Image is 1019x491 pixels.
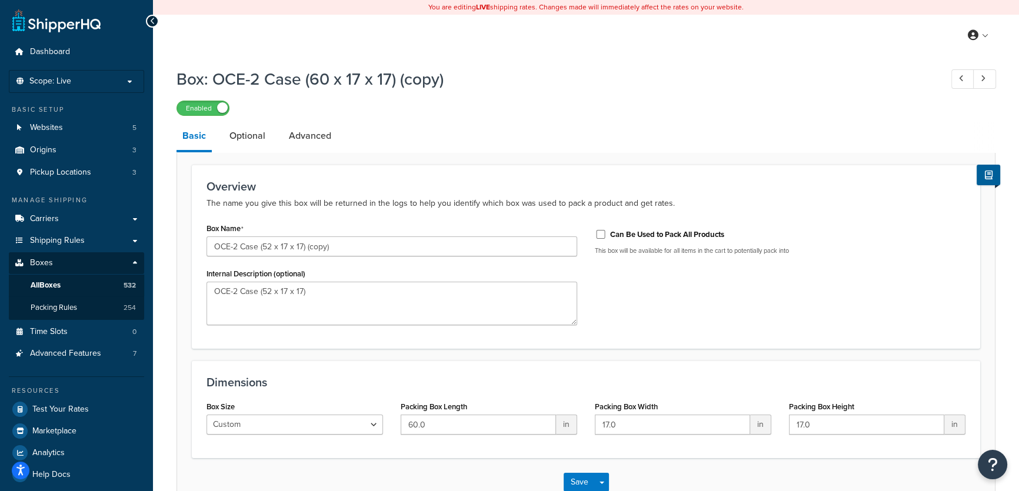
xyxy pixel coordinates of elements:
a: Optional [224,122,271,150]
span: 532 [124,280,136,290]
span: in [556,415,577,435]
span: Origins [30,145,56,155]
a: Packing Rules254 [9,297,144,319]
span: All Boxes [31,280,61,290]
li: Packing Rules [9,297,144,319]
span: Marketplace [32,426,76,436]
button: Open Resource Center [978,450,1007,479]
h3: Dimensions [207,376,965,389]
a: Next Record [973,69,996,89]
a: Websites5 [9,117,144,139]
span: 3 [132,168,136,178]
a: Marketplace [9,420,144,442]
a: Carriers [9,208,144,230]
label: Can Be Used to Pack All Products [610,229,724,240]
span: 0 [132,327,136,337]
label: Box Size [207,402,235,411]
span: Websites [30,123,63,133]
a: Advanced [283,122,337,150]
a: Shipping Rules [9,230,144,252]
button: Show Help Docs [977,165,1000,185]
label: Internal Description (optional) [207,269,305,278]
span: Shipping Rules [30,236,85,246]
label: Box Name [207,224,244,233]
a: Help Docs [9,464,144,485]
li: Origins [9,139,144,161]
span: Scope: Live [29,76,71,86]
span: Pickup Locations [30,168,91,178]
a: Test Your Rates [9,399,144,420]
span: 254 [124,303,136,313]
li: Websites [9,117,144,139]
textarea: OCE-2 Case (52 x 17 x 17) [207,282,577,325]
li: Boxes [9,252,144,319]
a: Previous Record [951,69,974,89]
a: Pickup Locations3 [9,162,144,183]
a: Advanced Features7 [9,343,144,365]
a: Time Slots0 [9,321,144,343]
label: Packing Box Height [789,402,854,411]
span: Carriers [30,214,59,224]
b: LIVE [476,2,490,12]
label: Enabled [177,101,229,115]
div: Manage Shipping [9,195,144,205]
a: Basic [177,122,212,152]
span: 7 [133,349,136,359]
span: in [944,415,965,435]
label: Packing Box Width [595,402,658,411]
p: This box will be available for all items in the cart to potentially pack into [595,246,965,255]
span: Packing Rules [31,303,77,313]
li: Time Slots [9,321,144,343]
span: in [750,415,771,435]
span: Dashboard [30,47,70,57]
li: Advanced Features [9,343,144,365]
span: Test Your Rates [32,405,89,415]
span: Analytics [32,448,65,458]
label: Packing Box Length [401,402,467,411]
span: Time Slots [30,327,68,337]
li: Pickup Locations [9,162,144,183]
a: Origins3 [9,139,144,161]
a: Analytics [9,442,144,463]
a: AllBoxes532 [9,275,144,296]
span: 5 [132,123,136,133]
span: 3 [132,145,136,155]
a: Dashboard [9,41,144,63]
a: Boxes [9,252,144,274]
h1: Box: OCE-2 Case (60 x 17 x 17) (copy) [177,68,930,91]
span: Advanced Features [30,349,101,359]
div: Resources [9,386,144,396]
div: Basic Setup [9,105,144,115]
h3: Overview [207,180,965,193]
span: Boxes [30,258,53,268]
p: The name you give this box will be returned in the logs to help you identify which box was used t... [207,196,965,211]
span: Help Docs [32,470,71,480]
